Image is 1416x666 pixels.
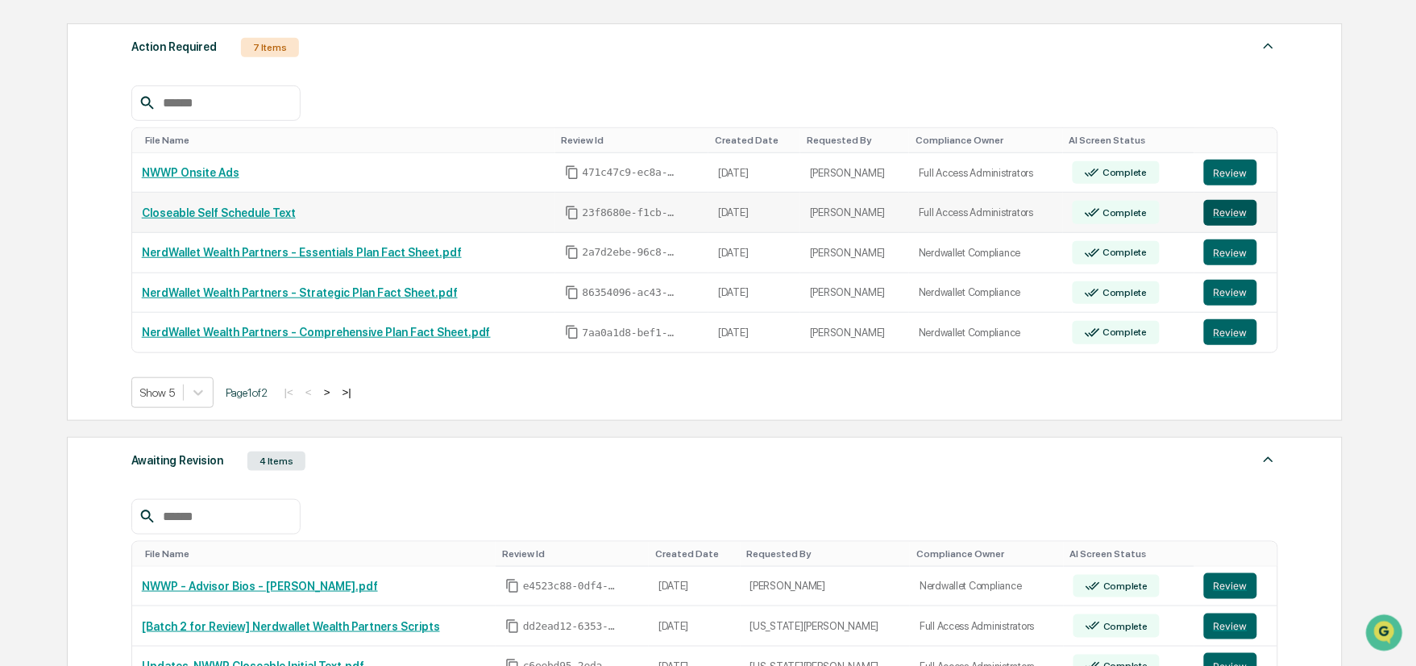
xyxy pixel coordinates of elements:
[910,567,1063,607] td: Nerdwallet Compliance
[1204,319,1257,345] button: Review
[274,128,293,148] button: Start new chat
[16,288,29,301] div: 🖐️
[145,135,549,146] div: Toggle SortBy
[1204,160,1257,185] button: Review
[1069,135,1188,146] div: Toggle SortBy
[655,548,733,560] div: Toggle SortBy
[338,385,356,399] button: >|
[142,326,491,339] a: NerdWallet Wealth Partners - Comprehensive Plan Fact Sheet.pdf
[114,356,195,368] a: Powered byPylon
[142,246,462,259] a: NerdWallet Wealth Partners - Essentials Plan Fact Sheet.pdf
[583,327,679,339] span: 7aa0a1d8-bef1-4110-8d1c-c48bd9ec1c86
[649,606,740,647] td: [DATE]
[1204,200,1257,226] button: Review
[10,280,110,309] a: 🖐️Preclearance
[1204,239,1268,265] a: Review
[1070,548,1188,560] div: Toggle SortBy
[583,286,679,299] span: 86354096-ac43-4d01-ba61-ba6da9c8ebd1
[1100,327,1148,338] div: Complete
[142,286,458,299] a: NerdWallet Wealth Partners - Strategic Plan Fact Sheet.pdf
[565,206,579,220] span: Copy Id
[131,450,223,471] div: Awaiting Revision
[708,233,800,273] td: [DATE]
[110,280,206,309] a: 🗄️Attestations
[565,325,579,339] span: Copy Id
[301,385,317,399] button: <
[523,580,620,593] span: e4523c88-0df4-4e1a-9b00-6026178afce9
[142,206,296,219] a: Closeable Self Schedule Text
[1207,548,1271,560] div: Toggle SortBy
[319,385,335,399] button: >
[160,356,195,368] span: Pylon
[1100,167,1148,178] div: Complete
[32,317,102,333] span: Data Lookup
[807,135,903,146] div: Toggle SortBy
[909,273,1063,314] td: Nerdwallet Compliance
[1100,247,1148,258] div: Complete
[565,285,579,300] span: Copy Id
[1259,450,1278,469] img: caret
[1204,614,1257,639] button: Review
[708,313,800,352] td: [DATE]
[649,567,740,607] td: [DATE]
[142,620,440,633] a: [Batch 2 for Review] Nerdwallet Wealth Partners Scripts
[502,548,642,560] div: Toggle SortBy
[34,123,63,152] img: 8933085812038_c878075ebb4cc5468115_72.jpg
[1100,207,1148,219] div: Complete
[1100,581,1148,592] div: Complete
[916,548,1057,560] div: Toggle SortBy
[1259,36,1278,56] img: caret
[800,313,909,352] td: [PERSON_NAME]
[1207,135,1271,146] div: Toggle SortBy
[1204,239,1257,265] button: Review
[747,548,904,560] div: Toggle SortBy
[32,220,45,233] img: 1746055101610-c473b297-6a78-478c-a979-82029cc54cd1
[909,193,1063,233] td: Full Access Administrators
[800,273,909,314] td: [PERSON_NAME]
[133,286,200,302] span: Attestations
[1204,200,1268,226] a: Review
[10,310,108,339] a: 🔎Data Lookup
[741,567,911,607] td: [PERSON_NAME]
[505,579,520,593] span: Copy Id
[909,313,1063,352] td: Nerdwallet Compliance
[1204,319,1268,345] a: Review
[565,165,579,180] span: Copy Id
[134,219,139,232] span: •
[1204,573,1268,599] a: Review
[800,193,909,233] td: [PERSON_NAME]
[16,318,29,331] div: 🔎
[565,245,579,260] span: Copy Id
[741,606,911,647] td: [US_STATE][PERSON_NAME]
[142,580,378,593] a: NWWP - Advisor Bios - [PERSON_NAME].pdf
[583,166,679,179] span: 471c47c9-ec8a-47f7-8d07-e4c1a0ceb988
[1204,614,1268,639] a: Review
[250,176,293,195] button: See all
[73,139,222,152] div: We're available if you need us!
[1204,573,1257,599] button: Review
[708,273,800,314] td: [DATE]
[16,34,293,60] p: How can we help?
[523,620,620,633] span: dd2ead12-6353-41e4-9b21-1b0cf20a9be1
[583,246,679,259] span: 2a7d2ebe-96c8-4c06-b7f6-ad809dd87dd0
[909,233,1063,273] td: Nerdwallet Compliance
[50,219,131,232] span: [PERSON_NAME]
[715,135,794,146] div: Toggle SortBy
[16,179,108,192] div: Past conversations
[1204,280,1268,306] a: Review
[1204,280,1257,306] button: Review
[909,153,1063,194] td: Full Access Administrators
[131,36,217,57] div: Action Required
[910,606,1063,647] td: Full Access Administrators
[117,288,130,301] div: 🗄️
[16,123,45,152] img: 1746055101610-c473b297-6a78-478c-a979-82029cc54cd1
[708,153,800,194] td: [DATE]
[16,204,42,230] img: Jack Rasmussen
[73,123,264,139] div: Start new chat
[1364,613,1408,656] iframe: Open customer support
[1100,287,1148,298] div: Complete
[562,135,703,146] div: Toggle SortBy
[226,386,268,399] span: Page 1 of 2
